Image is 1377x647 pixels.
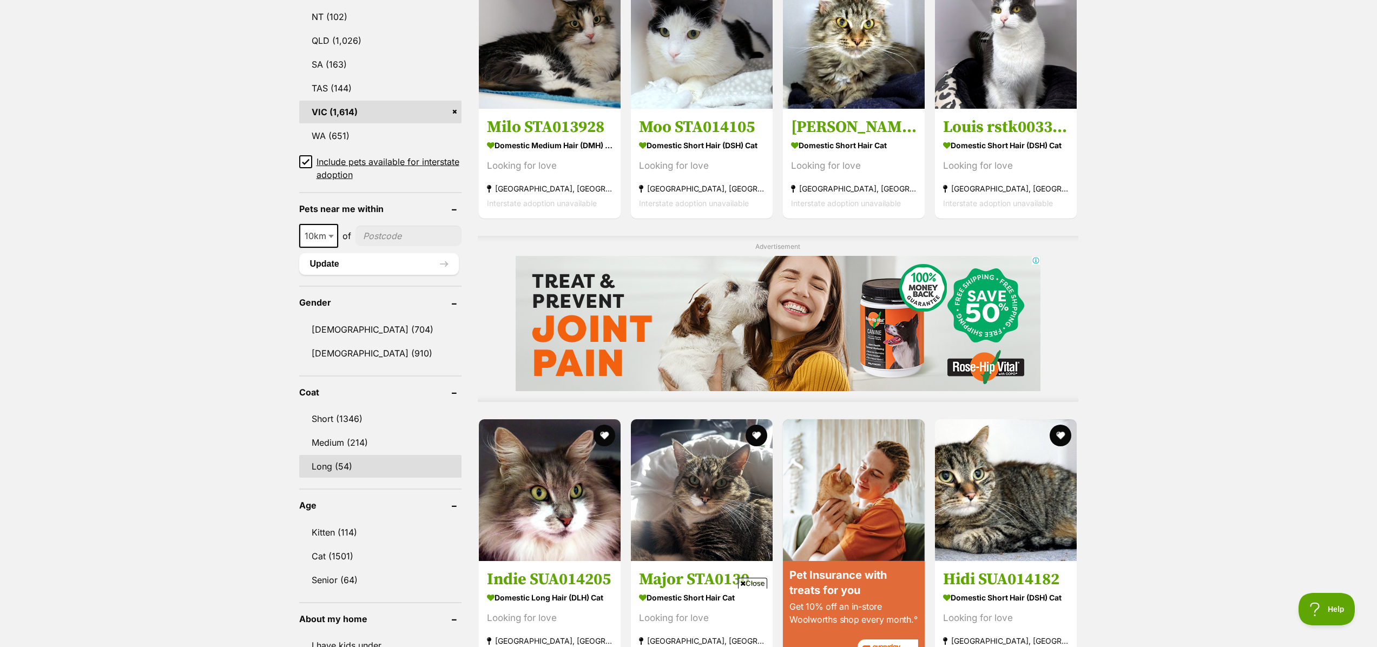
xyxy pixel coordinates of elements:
[943,569,1069,589] h3: Hidi SUA014182
[516,256,1040,391] iframe: Advertisement
[631,419,773,561] img: Major STA013081 - Domestic Short Hair Cat
[487,589,612,605] strong: Domestic Long Hair (DLH) Cat
[943,199,1053,208] span: Interstate adoption unavailable
[1299,593,1355,625] iframe: Help Scout Beacon - Open
[738,578,767,589] span: Close
[639,137,765,153] strong: Domestic Short Hair (DSH) Cat
[299,53,462,76] a: SA (163)
[639,181,765,196] strong: [GEOGRAPHIC_DATA], [GEOGRAPHIC_DATA]
[299,5,462,28] a: NT (102)
[943,117,1069,137] h3: Louis rstk003334
[639,117,765,137] h3: Moo STA014105
[299,455,462,478] a: Long (54)
[935,419,1077,561] img: Hidi SUA014182 - Domestic Short Hair (DSH) Cat
[299,614,462,624] header: About my home
[943,137,1069,153] strong: Domestic Short Hair (DSH) Cat
[487,610,612,625] div: Looking for love
[299,298,462,307] header: Gender
[299,342,462,365] a: [DEMOGRAPHIC_DATA] (910)
[487,181,612,196] strong: [GEOGRAPHIC_DATA], [GEOGRAPHIC_DATA]
[487,569,612,589] h3: Indie SUA014205
[943,589,1069,605] strong: Domestic Short Hair (DSH) Cat
[299,155,462,181] a: Include pets available for interstate adoption
[299,545,462,567] a: Cat (1501)
[594,425,615,446] button: favourite
[299,101,462,123] a: VIC (1,614)
[639,199,749,208] span: Interstate adoption unavailable
[783,109,925,219] a: [PERSON_NAME] STA013648 Domestic Short Hair Cat Looking for love [GEOGRAPHIC_DATA], [GEOGRAPHIC_D...
[631,109,773,219] a: Moo STA014105 Domestic Short Hair (DSH) Cat Looking for love [GEOGRAPHIC_DATA], [GEOGRAPHIC_DATA]...
[487,117,612,137] h3: Milo STA013928
[299,500,462,510] header: Age
[791,181,917,196] strong: [GEOGRAPHIC_DATA], [GEOGRAPHIC_DATA]
[299,204,462,214] header: Pets near me within
[299,431,462,454] a: Medium (214)
[478,236,1078,402] div: Advertisement
[299,224,338,248] span: 10km
[943,181,1069,196] strong: [GEOGRAPHIC_DATA], [GEOGRAPHIC_DATA]
[299,569,462,591] a: Senior (64)
[479,419,621,561] img: Indie SUA014205 - Domestic Long Hair (DLH) Cat
[935,109,1077,219] a: Louis rstk003334 Domestic Short Hair (DSH) Cat Looking for love [GEOGRAPHIC_DATA], [GEOGRAPHIC_DA...
[355,226,462,246] input: postcode
[1050,425,1072,446] button: favourite
[943,610,1069,625] div: Looking for love
[639,159,765,173] div: Looking for love
[300,228,337,243] span: 10km
[479,109,621,219] a: Milo STA013928 Domestic Medium Hair (DMH) Cat Looking for love [GEOGRAPHIC_DATA], [GEOGRAPHIC_DAT...
[299,29,462,52] a: QLD (1,026)
[299,387,462,397] header: Coat
[492,593,886,642] iframe: Advertisement
[487,199,597,208] span: Interstate adoption unavailable
[299,77,462,100] a: TAS (144)
[299,521,462,544] a: Kitten (114)
[299,124,462,147] a: WA (651)
[746,425,767,446] button: favourite
[299,253,459,275] button: Update
[791,137,917,153] strong: Domestic Short Hair Cat
[299,318,462,341] a: [DEMOGRAPHIC_DATA] (704)
[943,159,1069,173] div: Looking for love
[791,199,901,208] span: Interstate adoption unavailable
[342,229,351,242] span: of
[487,137,612,153] strong: Domestic Medium Hair (DMH) Cat
[317,155,462,181] span: Include pets available for interstate adoption
[791,159,917,173] div: Looking for love
[487,159,612,173] div: Looking for love
[299,407,462,430] a: Short (1346)
[791,117,917,137] h3: [PERSON_NAME] STA013648
[639,569,765,589] h3: Major STA013081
